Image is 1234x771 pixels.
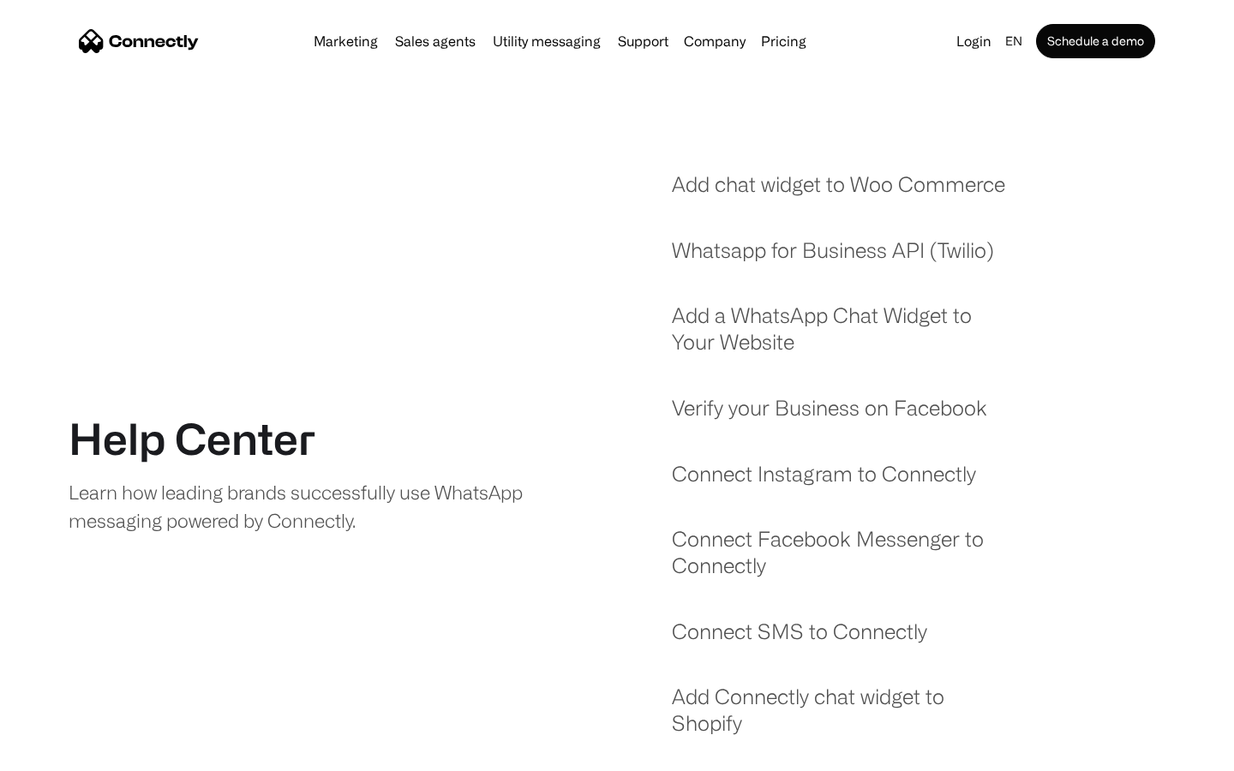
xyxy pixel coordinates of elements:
ul: Language list [34,741,103,765]
a: Utility messaging [486,34,608,48]
div: Learn how leading brands successfully use WhatsApp messaging powered by Connectly. [69,478,537,535]
a: Verify your Business on Facebook [672,395,987,439]
a: Connect Instagram to Connectly [672,461,976,505]
a: Marketing [307,34,385,48]
a: Whatsapp for Business API (Twilio) [672,237,994,281]
a: Support [611,34,675,48]
a: Add Connectly chat widget to Shopify [672,684,1017,753]
div: Company [684,29,746,53]
a: Add chat widget to Woo Commerce [672,171,1005,215]
a: Connect Facebook Messenger to Connectly [672,526,1017,595]
a: Pricing [754,34,813,48]
a: Connect SMS to Connectly [672,619,927,662]
a: Schedule a demo [1036,24,1155,58]
a: Add a WhatsApp Chat Widget to Your Website [672,302,1017,372]
h1: Help Center [69,413,315,464]
aside: Language selected: English [17,739,103,765]
a: Sales agents [388,34,482,48]
a: Login [949,29,998,53]
div: en [1005,29,1022,53]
